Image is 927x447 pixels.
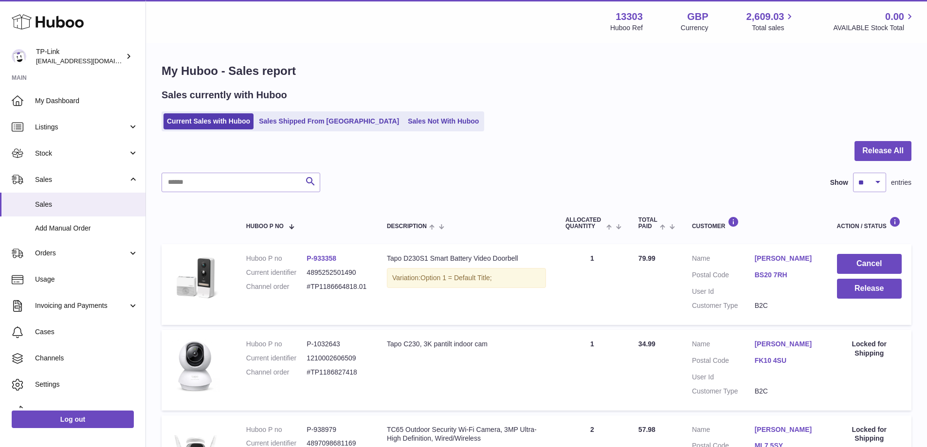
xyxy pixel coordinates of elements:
[246,282,307,291] dt: Channel order
[556,244,629,325] td: 1
[638,254,655,262] span: 79.99
[307,282,367,291] dd: #TP1186664818.01
[404,113,482,129] a: Sales Not With Huboo
[837,216,902,230] div: Action / Status
[36,47,124,66] div: TP-Link
[162,63,911,79] h1: My Huboo - Sales report
[837,279,902,299] button: Release
[164,113,254,129] a: Current Sales with Huboo
[752,23,795,33] span: Total sales
[307,340,367,349] dd: P-1032643
[692,340,755,351] dt: Name
[692,216,818,230] div: Customer
[610,23,643,33] div: Huboo Ref
[246,223,284,230] span: Huboo P no
[687,10,708,23] strong: GBP
[387,254,546,263] div: Tapo D230S1 Smart Battery Video Doorbell
[681,23,709,33] div: Currency
[35,200,138,209] span: Sales
[35,123,128,132] span: Listings
[162,89,287,102] h2: Sales currently with Huboo
[837,425,902,444] div: Locked for Shipping
[565,217,604,230] span: ALLOCATED Quantity
[638,217,657,230] span: Total paid
[35,96,138,106] span: My Dashboard
[35,175,128,184] span: Sales
[854,141,911,161] button: Release All
[638,340,655,348] span: 34.99
[307,268,367,277] dd: 4895252501490
[755,356,818,365] a: FK10 4SU
[692,287,755,296] dt: User Id
[35,149,128,158] span: Stock
[171,340,220,392] img: 133031739979856.jpg
[246,268,307,277] dt: Current identifier
[35,224,138,233] span: Add Manual Order
[833,10,915,33] a: 0.00 AVAILABLE Stock Total
[833,23,915,33] span: AVAILABLE Stock Total
[246,425,307,434] dt: Huboo P no
[307,254,336,262] a: P-933358
[35,406,138,415] span: Returns
[755,387,818,396] dd: B2C
[307,354,367,363] dd: 1210002606509
[307,368,367,377] dd: #TP1186827418
[755,340,818,349] a: [PERSON_NAME]
[35,301,128,310] span: Invoicing and Payments
[692,356,755,368] dt: Postal Code
[255,113,402,129] a: Sales Shipped From [GEOGRAPHIC_DATA]
[12,411,134,428] a: Log out
[246,340,307,349] dt: Huboo P no
[692,270,755,282] dt: Postal Code
[891,178,911,187] span: entries
[746,10,784,23] span: 2,609.03
[387,268,546,288] div: Variation:
[837,254,902,274] button: Cancel
[692,301,755,310] dt: Customer Type
[307,425,367,434] dd: P-938979
[830,178,848,187] label: Show
[246,254,307,263] dt: Huboo P no
[692,254,755,266] dt: Name
[171,254,220,303] img: D230S1main.jpg
[35,327,138,337] span: Cases
[387,223,427,230] span: Description
[246,354,307,363] dt: Current identifier
[616,10,643,23] strong: 13303
[12,49,26,64] img: gaby.chen@tp-link.com
[36,57,143,65] span: [EMAIL_ADDRESS][DOMAIN_NAME]
[755,254,818,263] a: [PERSON_NAME]
[35,380,138,389] span: Settings
[837,340,902,358] div: Locked for Shipping
[885,10,904,23] span: 0.00
[35,275,138,284] span: Usage
[638,426,655,433] span: 57.98
[246,368,307,377] dt: Channel order
[692,425,755,437] dt: Name
[35,354,138,363] span: Channels
[746,10,796,33] a: 2,609.03 Total sales
[692,373,755,382] dt: User Id
[35,249,128,258] span: Orders
[556,330,629,411] td: 1
[692,387,755,396] dt: Customer Type
[755,425,818,434] a: [PERSON_NAME]
[387,340,546,349] div: Tapo C230, 3K pantilt indoor cam
[387,425,546,444] div: TC65 Outdoor Security Wi-Fi Camera, 3MP Ultra-High Definition, Wired/Wireless
[755,270,818,280] a: BS20 7RH
[755,301,818,310] dd: B2C
[420,274,492,282] span: Option 1 = Default Title;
